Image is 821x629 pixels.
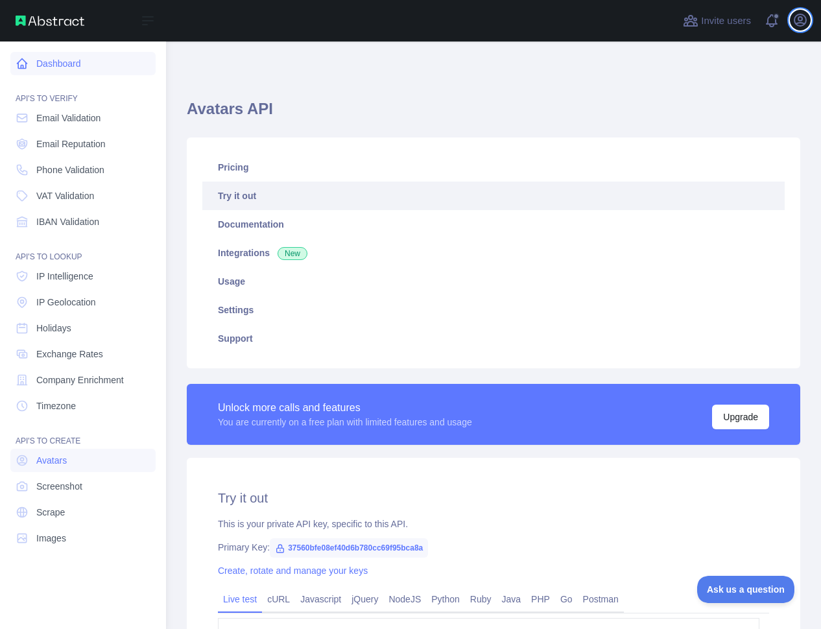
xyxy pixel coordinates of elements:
[187,99,800,130] h1: Avatars API
[36,163,104,176] span: Phone Validation
[202,296,785,324] a: Settings
[202,182,785,210] a: Try it out
[36,137,106,150] span: Email Reputation
[697,576,795,603] iframe: Toggle Customer Support
[36,112,101,125] span: Email Validation
[10,210,156,233] a: IBAN Validation
[36,506,65,519] span: Scrape
[10,342,156,366] a: Exchange Rates
[10,158,156,182] a: Phone Validation
[701,14,751,29] span: Invite users
[36,374,124,386] span: Company Enrichment
[36,348,103,361] span: Exchange Rates
[36,480,82,493] span: Screenshot
[270,538,428,558] span: 37560bfe08ef40d6b780cc69f95bca8a
[36,454,67,467] span: Avatars
[712,405,769,429] button: Upgrade
[10,52,156,75] a: Dashboard
[218,416,472,429] div: You are currently on a free plan with limited features and usage
[383,589,426,610] a: NodeJS
[202,239,785,267] a: Integrations New
[10,316,156,340] a: Holidays
[218,565,368,576] a: Create, rotate and manage your keys
[526,589,555,610] a: PHP
[36,296,96,309] span: IP Geolocation
[346,589,383,610] a: jQuery
[10,449,156,472] a: Avatars
[202,210,785,239] a: Documentation
[36,215,99,228] span: IBAN Validation
[202,324,785,353] a: Support
[218,489,769,507] h2: Try it out
[10,475,156,498] a: Screenshot
[555,589,578,610] a: Go
[10,420,156,446] div: API'S TO CREATE
[36,322,71,335] span: Holidays
[10,78,156,104] div: API'S TO VERIFY
[218,589,262,610] a: Live test
[497,589,527,610] a: Java
[10,368,156,392] a: Company Enrichment
[16,16,84,26] img: Abstract API
[10,291,156,314] a: IP Geolocation
[218,541,769,554] div: Primary Key:
[218,400,472,416] div: Unlock more calls and features
[36,189,94,202] span: VAT Validation
[10,527,156,550] a: Images
[10,132,156,156] a: Email Reputation
[10,265,156,288] a: IP Intelligence
[218,517,769,530] div: This is your private API key, specific to this API.
[262,589,295,610] a: cURL
[680,10,754,31] button: Invite users
[10,501,156,524] a: Scrape
[465,589,497,610] a: Ruby
[202,267,785,296] a: Usage
[578,589,624,610] a: Postman
[36,399,76,412] span: Timezone
[426,589,465,610] a: Python
[10,184,156,208] a: VAT Validation
[10,394,156,418] a: Timezone
[202,153,785,182] a: Pricing
[36,532,66,545] span: Images
[278,247,307,260] span: New
[36,270,93,283] span: IP Intelligence
[295,589,346,610] a: Javascript
[10,236,156,262] div: API'S TO LOOKUP
[10,106,156,130] a: Email Validation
